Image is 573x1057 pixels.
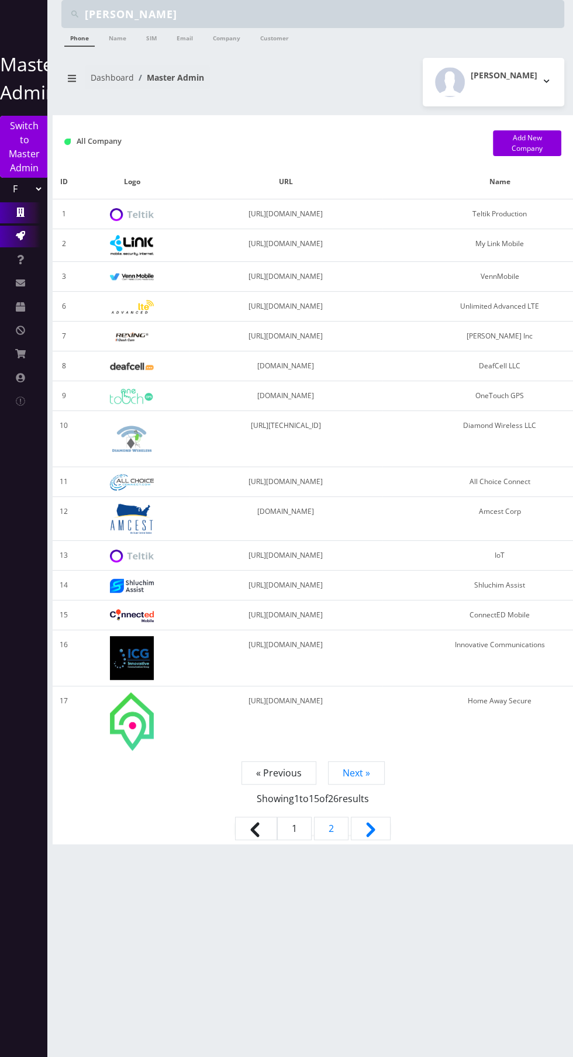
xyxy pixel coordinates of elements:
input: Search Teltik [85,3,561,25]
td: 6 [53,292,75,322]
td: [URL][DOMAIN_NAME] [189,322,383,351]
td: [URL][DOMAIN_NAME] [189,686,383,757]
img: Rexing Inc [110,331,154,343]
th: URL [189,165,383,199]
td: [URL][DOMAIN_NAME] [189,262,383,292]
img: Shluchim Assist [110,579,154,592]
a: Name [103,28,132,46]
a: Dashboard [91,72,134,83]
td: [URL][DOMAIN_NAME] [189,571,383,600]
nav: Pagination Navigation [64,766,561,844]
a: Add New Company [493,130,561,156]
td: [URL][DOMAIN_NAME] [189,199,383,229]
td: 1 [53,199,75,229]
img: IoT [110,550,154,563]
img: OneTouch GPS [110,389,154,404]
img: DeafCell LLC [110,362,154,370]
td: 7 [53,322,75,351]
h2: [PERSON_NAME] [471,71,537,81]
nav: breadcrumb [61,65,304,99]
td: [URL][DOMAIN_NAME] [189,229,383,262]
td: 8 [53,351,75,381]
span: 1 [277,817,312,840]
td: 14 [53,571,75,600]
td: 9 [53,381,75,411]
img: Home Away Secure [110,692,154,751]
th: Logo [75,165,189,199]
a: SIM [140,28,163,46]
td: 2 [53,229,75,262]
td: [URL][TECHNICAL_ID] [189,411,383,467]
a: Email [171,28,199,46]
img: ConnectED Mobile [110,609,154,622]
span: 1 [294,792,299,805]
td: [URL][DOMAIN_NAME] [189,467,383,497]
a: Go to page 2 [314,817,348,840]
img: My Link Mobile [110,235,154,255]
td: 3 [53,262,75,292]
td: 15 [53,600,75,630]
img: VennMobile [110,273,154,281]
td: 12 [53,497,75,541]
td: [DOMAIN_NAME] [189,351,383,381]
td: [URL][DOMAIN_NAME] [189,630,383,686]
img: Innovative Communications [110,636,154,680]
td: [DOMAIN_NAME] [189,497,383,541]
img: Diamond Wireless LLC [110,417,154,461]
button: [PERSON_NAME] [423,58,564,106]
img: Unlimited Advanced LTE [110,300,154,315]
img: All Company [64,139,71,145]
td: 11 [53,467,75,497]
a: Next » [328,761,385,785]
img: Amcest Corp [110,503,154,534]
td: [DOMAIN_NAME] [189,381,383,411]
td: [URL][DOMAIN_NAME] [189,600,383,630]
span: 26 [328,792,339,805]
td: 10 [53,411,75,467]
a: Next &raquo; [351,817,391,840]
td: [URL][DOMAIN_NAME] [189,541,383,571]
nav: Page navigation example [53,766,573,844]
a: Company [207,28,246,46]
li: Master Admin [134,71,204,84]
h1: All Company [64,137,475,146]
p: Showing to of results [64,780,561,806]
span: &laquo; Previous [235,817,277,840]
img: Teltik Production [110,208,154,222]
th: ID [53,165,75,199]
td: 17 [53,686,75,757]
td: 13 [53,541,75,571]
img: All Choice Connect [110,474,154,490]
a: Phone [64,28,95,47]
a: Customer [254,28,295,46]
span: 15 [309,792,319,805]
td: [URL][DOMAIN_NAME] [189,292,383,322]
span: « Previous [241,761,316,785]
td: 16 [53,630,75,686]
